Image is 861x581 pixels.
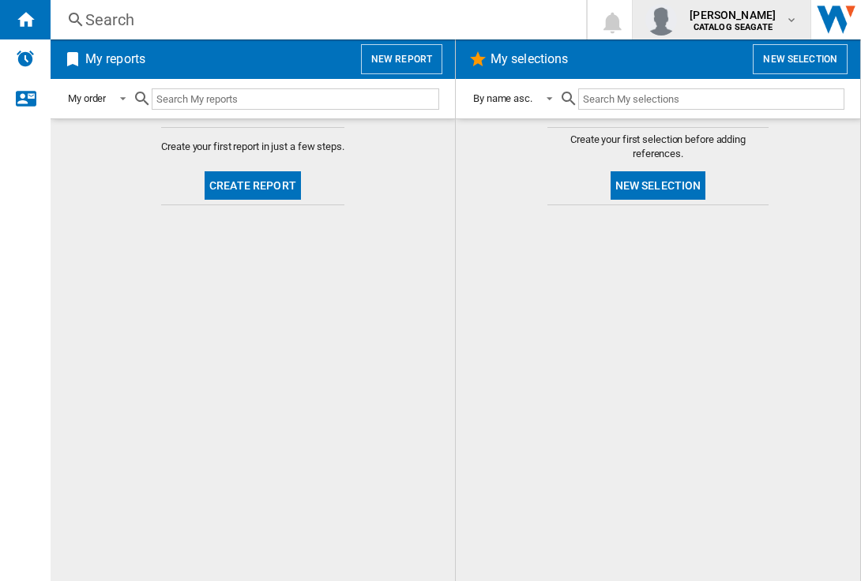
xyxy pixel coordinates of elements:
[611,171,706,200] button: New selection
[68,92,106,104] div: My order
[690,7,776,23] span: [PERSON_NAME]
[753,44,848,74] button: New selection
[487,44,571,74] h2: My selections
[547,133,769,161] span: Create your first selection before adding references.
[645,4,677,36] img: profile.jpg
[205,171,301,200] button: Create report
[161,140,344,154] span: Create your first report in just a few steps.
[473,92,532,104] div: By name asc.
[361,44,442,74] button: New report
[152,88,439,110] input: Search My reports
[16,49,35,68] img: alerts-logo.svg
[694,22,773,32] b: CATALOG SEAGATE
[82,44,149,74] h2: My reports
[85,9,545,31] div: Search
[578,88,844,110] input: Search My selections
